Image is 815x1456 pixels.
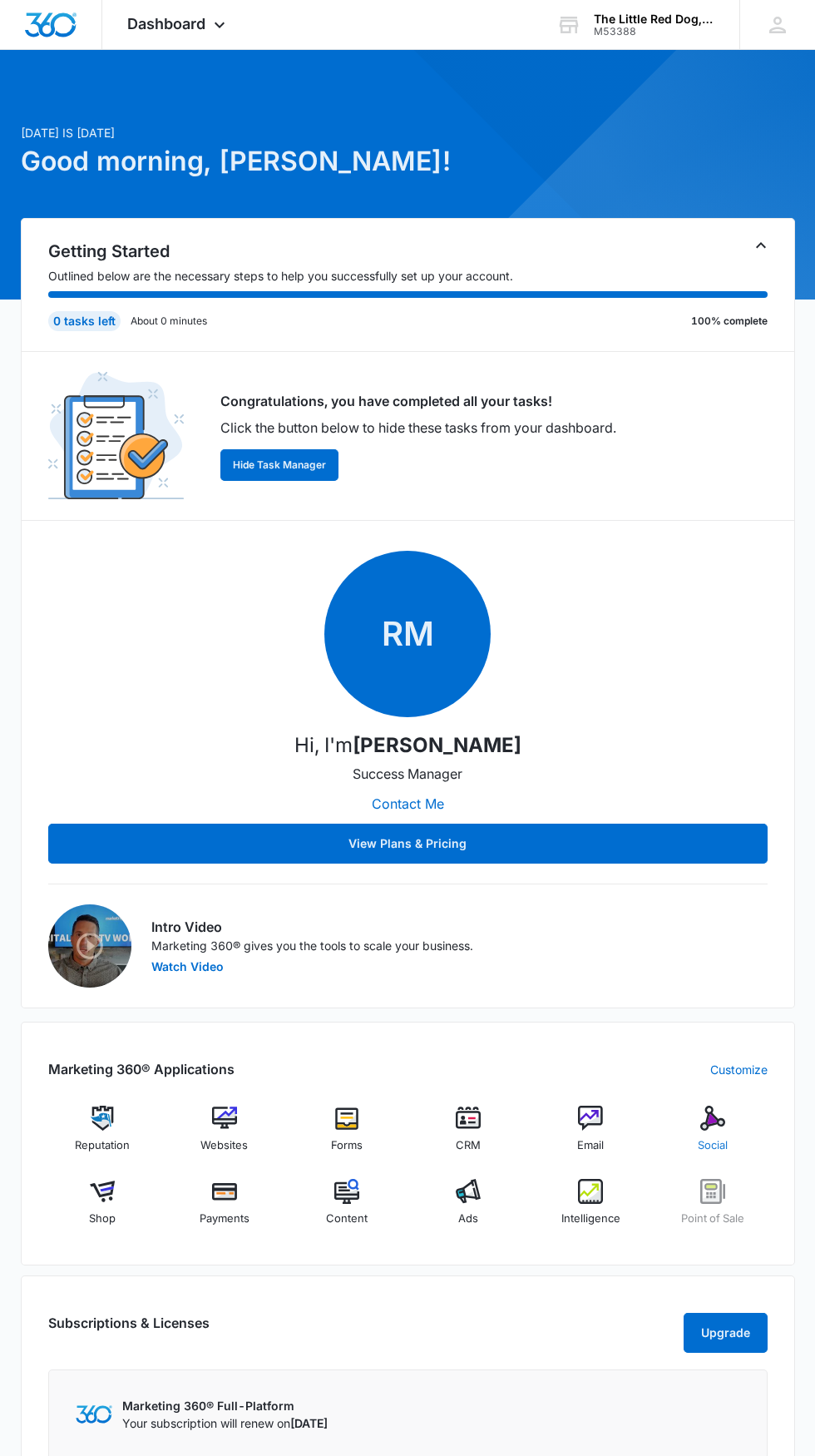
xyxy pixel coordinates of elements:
[170,1179,279,1239] a: Payments
[456,1137,481,1154] span: CRM
[48,1106,157,1166] a: Reputation
[659,1106,768,1166] a: Social
[594,12,715,26] div: account name
[48,1059,235,1079] h2: Marketing 360® Applications
[577,1137,604,1154] span: Email
[151,937,768,954] p: Marketing 360® gives you the tools to scale your business.
[48,824,768,864] button: View Plans & Pricing
[561,1211,620,1227] span: Intelligence
[151,917,768,937] h3: Intro Video
[751,235,771,255] button: Toggle Collapse
[220,418,616,438] p: Click the button below to hide these tasks from your dashboard.
[292,1179,401,1239] a: Content
[122,1397,328,1414] p: Marketing 360® Full-Platform
[414,1106,523,1166] a: CRM
[684,1313,768,1353] button: Upgrade
[76,1405,112,1423] img: Marketing 360 Logo
[659,1179,768,1239] a: Point of Sale
[353,733,521,757] strong: [PERSON_NAME]
[21,124,795,141] p: [DATE] is [DATE]
[691,314,768,329] p: 100% complete
[681,1211,744,1227] span: Point of Sale
[220,449,338,481] button: Hide Task Manager
[127,15,205,32] span: Dashboard
[355,784,461,824] button: Contact Me
[48,1313,210,1346] h2: Subscriptions & Licenses
[594,26,715,37] div: account id
[48,1179,157,1239] a: Shop
[536,1179,645,1239] a: Intelligence
[122,1414,328,1432] p: Your subscription will renew on
[48,904,131,988] img: Intro Video
[294,730,521,760] p: Hi, I'm
[698,1137,728,1154] span: Social
[290,1416,328,1430] span: [DATE]
[324,551,491,717] span: RM
[200,1137,248,1154] span: Websites
[331,1137,363,1154] span: Forms
[536,1106,645,1166] a: Email
[48,267,768,285] p: Outlined below are the necessary steps to help you successfully set up your account.
[710,1061,768,1078] a: Customize
[89,1211,116,1227] span: Shop
[131,314,207,329] p: About 0 minutes
[151,961,224,973] button: Watch Video
[200,1211,249,1227] span: Payments
[170,1106,279,1166] a: Websites
[292,1106,401,1166] a: Forms
[326,1211,368,1227] span: Content
[75,1137,130,1154] span: Reputation
[353,764,462,784] p: Success Manager
[414,1179,523,1239] a: Ads
[220,391,616,411] p: Congratulations, you have completed all your tasks!
[48,239,768,264] h2: Getting Started
[21,141,795,181] h1: Good morning, [PERSON_NAME]!
[48,311,121,331] div: 0 tasks left
[458,1211,478,1227] span: Ads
